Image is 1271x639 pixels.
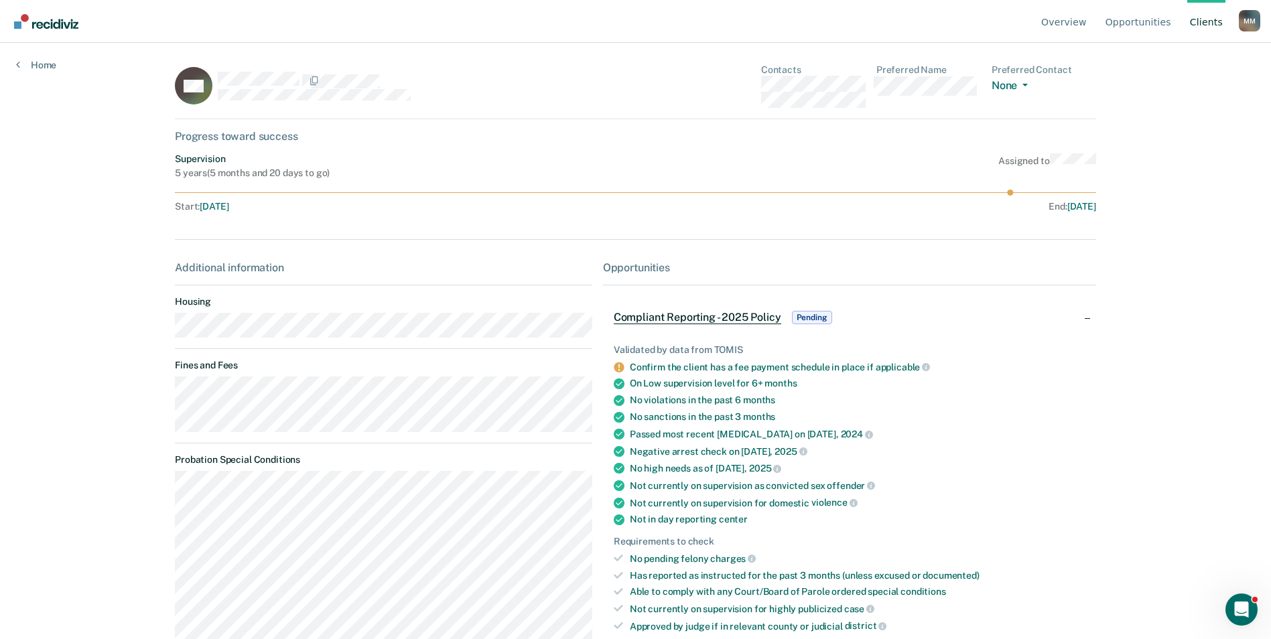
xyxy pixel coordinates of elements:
span: months [743,411,775,422]
div: No pending felony [630,553,1085,565]
span: district [845,620,887,631]
div: Confirm the client has a fee payment schedule in place if applicable [630,361,1085,373]
span: offender [827,480,875,491]
div: 5 years ( 5 months and 20 days to go ) [175,167,330,179]
dt: Preferred Contact [992,64,1096,76]
div: No violations in the past 6 [630,395,1085,406]
div: No high needs as of [DATE], [630,462,1085,474]
span: 2025 [749,463,781,474]
span: charges [710,553,756,564]
div: Has reported as instructed for the past 3 months (unless excused or [630,570,1085,581]
div: Not in day reporting [630,514,1085,525]
div: Assigned to [998,153,1096,179]
div: Opportunities [603,261,1096,274]
div: No sanctions in the past 3 [630,411,1085,423]
div: Not currently on supervision as convicted sex [630,480,1085,492]
span: center [719,514,748,524]
div: M M [1239,10,1260,31]
span: documented) [923,570,979,581]
dt: Preferred Name [876,64,981,76]
div: Approved by judge if in relevant county or judicial [630,620,1085,632]
div: Negative arrest check on [DATE], [630,445,1085,457]
span: violence [811,497,858,508]
span: [DATE] [200,201,228,212]
span: Pending [792,311,832,324]
div: Passed most recent [MEDICAL_DATA] on [DATE], [630,428,1085,440]
iframe: Intercom live chat [1225,593,1258,626]
dt: Contacts [761,64,866,76]
div: End : [641,201,1096,212]
dt: Housing [175,296,592,307]
dt: Probation Special Conditions [175,454,592,466]
span: Compliant Reporting - 2025 Policy [614,311,781,324]
span: months [764,378,797,388]
div: Progress toward success [175,130,1096,143]
div: Not currently on supervision for domestic [630,497,1085,509]
span: case [844,603,874,614]
div: Additional information [175,261,592,274]
div: On Low supervision level for 6+ [630,378,1085,389]
div: Not currently on supervision for highly publicized [630,603,1085,615]
span: months [743,395,775,405]
div: Validated by data from TOMIS [614,344,1085,356]
div: Supervision [175,153,330,165]
div: Requirements to check [614,536,1085,547]
span: 2025 [775,446,807,457]
dt: Fines and Fees [175,360,592,371]
span: 2024 [841,429,873,439]
a: Home [16,59,56,71]
span: [DATE] [1067,201,1096,212]
div: Compliant Reporting - 2025 PolicyPending [603,296,1096,339]
button: Profile dropdown button [1239,10,1260,31]
div: Able to comply with any Court/Board of Parole ordered special [630,586,1085,597]
img: Recidiviz [14,14,78,29]
button: None [992,79,1033,94]
div: Start : [175,201,636,212]
span: conditions [900,586,946,597]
